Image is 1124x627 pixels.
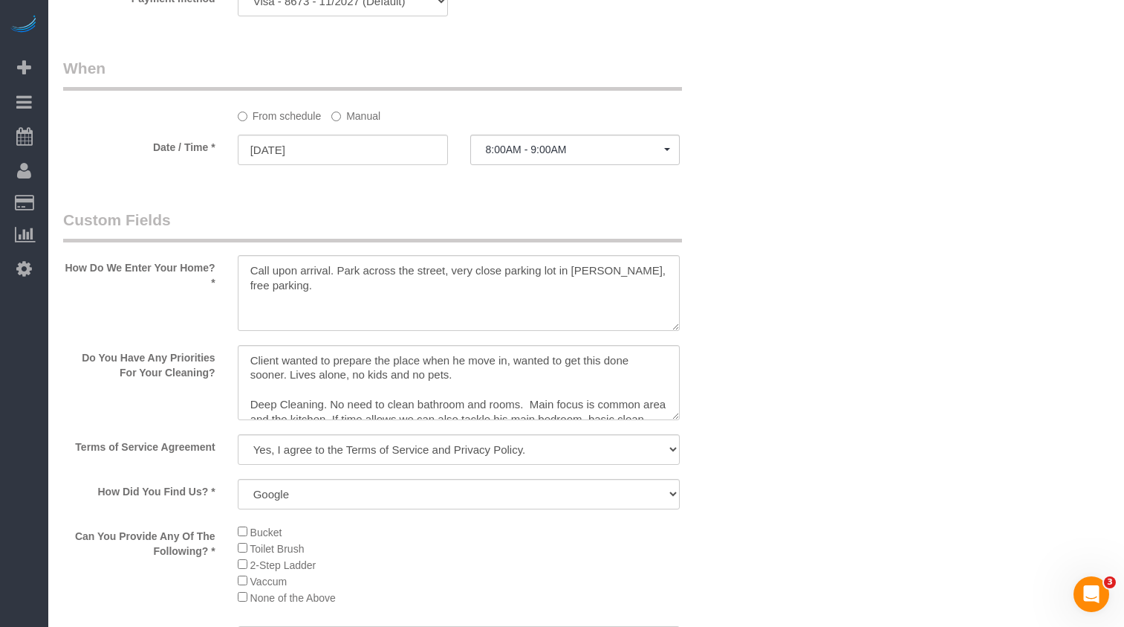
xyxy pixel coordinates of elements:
label: Date / Time * [52,135,227,155]
legend: Custom Fields [63,209,682,242]
label: How Do We Enter Your Home? * [52,255,227,290]
span: 3 [1104,576,1116,588]
span: 8:00AM - 9:00AM [486,144,665,155]
span: Bucket [250,527,282,538]
span: Toilet Brush [250,543,304,555]
label: From schedule [238,103,322,123]
input: Manual [331,112,341,121]
span: 2-Step Ladder [250,559,316,571]
img: Automaid Logo [9,15,39,36]
label: Do You Have Any Priorities For Your Cleaning? [52,345,227,380]
button: 8:00AM - 9:00AM [470,135,680,165]
legend: When [63,57,682,91]
span: None of the Above [250,592,336,604]
label: Manual [331,103,380,123]
label: How Did You Find Us? * [52,479,227,499]
iframe: Intercom live chat [1073,576,1109,612]
span: Vaccum [250,576,288,588]
label: Can You Provide Any Of The Following? * [52,524,227,559]
input: MM/DD/YYYY [238,135,448,165]
label: Terms of Service Agreement [52,434,227,454]
input: From schedule [238,112,247,121]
